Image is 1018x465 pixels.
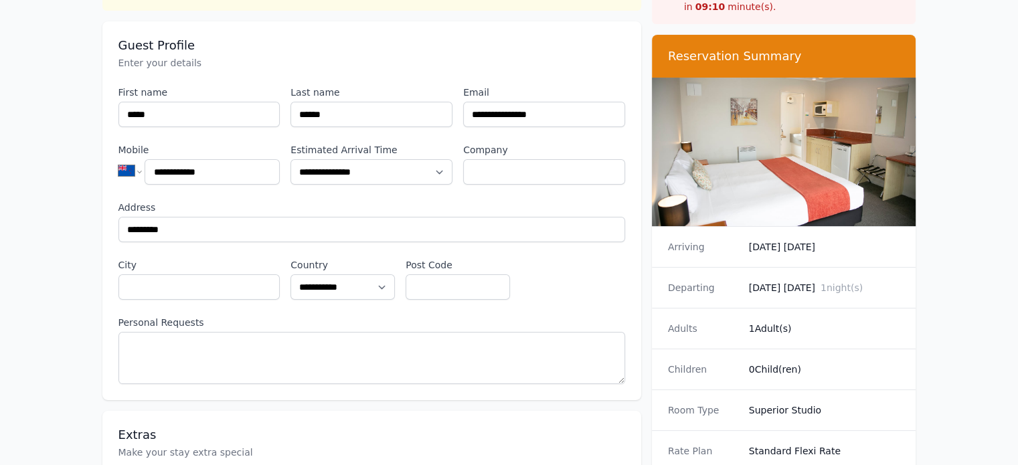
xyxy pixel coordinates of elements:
dt: Arriving [668,240,738,254]
label: Last name [290,86,452,99]
label: Estimated Arrival Time [290,143,452,157]
p: Make your stay extra special [118,446,625,459]
h3: Guest Profile [118,37,625,54]
strong: 09 : 10 [695,1,726,12]
dt: Departing [668,281,738,294]
label: Personal Requests [118,316,625,329]
dd: 0 Child(ren) [749,363,900,376]
dt: Room Type [668,403,738,417]
dt: Rate Plan [668,444,738,458]
dd: [DATE] [DATE] [749,281,900,294]
dd: Superior Studio [749,403,900,417]
dd: [DATE] [DATE] [749,240,900,254]
label: Country [290,258,395,272]
label: Company [463,143,625,157]
label: Mobile [118,143,280,157]
label: Address [118,201,625,214]
p: Enter your details [118,56,625,70]
dt: Adults [668,322,738,335]
span: 1 night(s) [821,282,863,293]
dt: Children [668,363,738,376]
img: Superior Studio [652,78,916,226]
h3: Extras [118,427,625,443]
label: Post Code [406,258,510,272]
label: Email [463,86,625,99]
label: City [118,258,280,272]
dd: 1 Adult(s) [749,322,900,335]
h3: Reservation Summary [668,48,900,64]
label: First name [118,86,280,99]
dd: Standard Flexi Rate [749,444,900,458]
